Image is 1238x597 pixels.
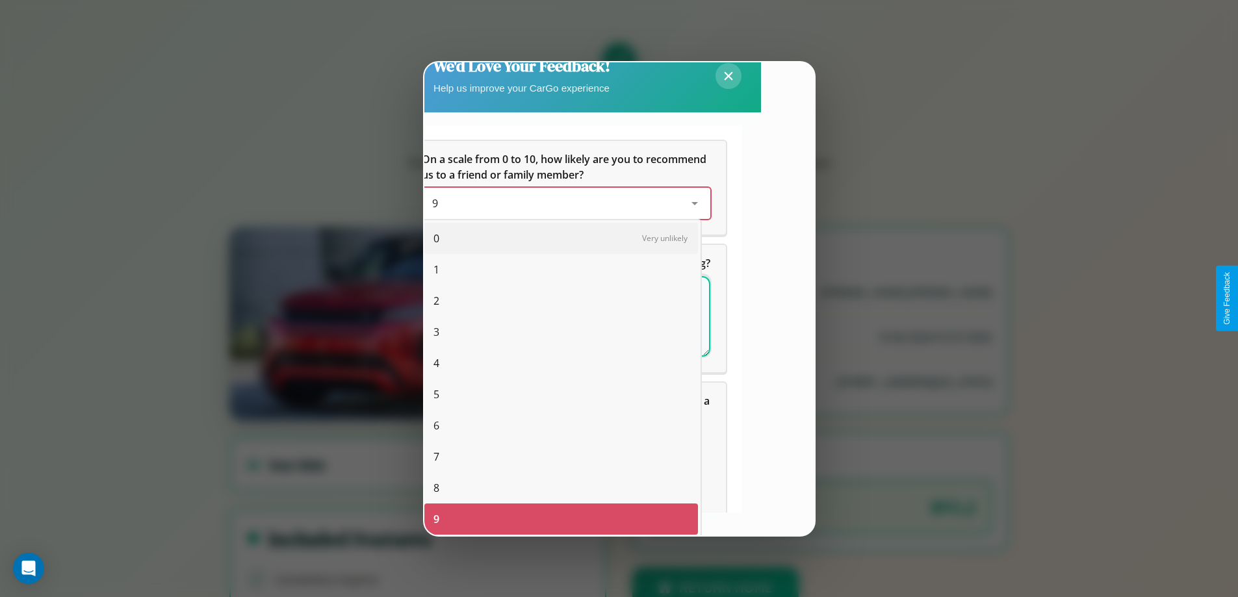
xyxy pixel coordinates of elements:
div: 6 [424,410,698,441]
div: 4 [424,348,698,379]
span: Very unlikely [642,233,688,244]
span: 0 [433,231,439,246]
span: 6 [433,418,439,433]
span: On a scale from 0 to 10, how likely are you to recommend us to a friend or family member? [422,152,709,182]
span: 7 [433,449,439,464]
div: 0 [424,223,698,254]
span: 2 [433,293,439,309]
span: 5 [433,387,439,402]
span: 4 [433,355,439,371]
div: 1 [424,254,698,285]
span: 8 [433,480,439,496]
span: 9 [433,511,439,527]
span: 1 [433,262,439,277]
div: 5 [424,379,698,410]
div: On a scale from 0 to 10, how likely are you to recommend us to a friend or family member? [406,141,726,235]
h5: On a scale from 0 to 10, how likely are you to recommend us to a friend or family member? [422,151,710,183]
div: 10 [424,535,698,566]
div: 3 [424,316,698,348]
div: Open Intercom Messenger [13,553,44,584]
div: 7 [424,441,698,472]
div: 9 [424,503,698,535]
span: 3 [433,324,439,340]
span: Which of the following features do you value the most in a vehicle? [422,394,712,424]
div: On a scale from 0 to 10, how likely are you to recommend us to a friend or family member? [422,188,710,219]
div: Give Feedback [1222,272,1232,325]
p: Help us improve your CarGo experience [433,79,610,97]
span: What can we do to make your experience more satisfying? [422,256,710,270]
div: 8 [424,472,698,503]
div: 2 [424,285,698,316]
span: 9 [432,196,438,210]
h2: We'd Love Your Feedback! [433,55,610,77]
